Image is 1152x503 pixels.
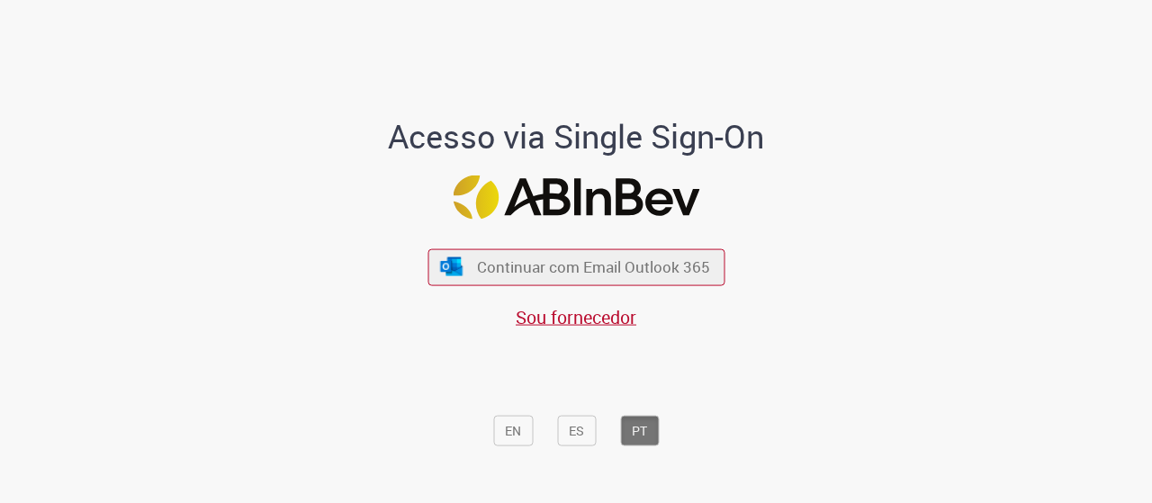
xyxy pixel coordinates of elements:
[327,118,826,154] h1: Acesso via Single Sign-On
[557,415,596,445] button: ES
[439,257,464,276] img: ícone Azure/Microsoft 360
[620,415,659,445] button: PT
[477,256,710,277] span: Continuar com Email Outlook 365
[493,415,533,445] button: EN
[453,175,699,220] img: Logo ABInBev
[516,304,636,328] a: Sou fornecedor
[427,248,724,285] button: ícone Azure/Microsoft 360 Continuar com Email Outlook 365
